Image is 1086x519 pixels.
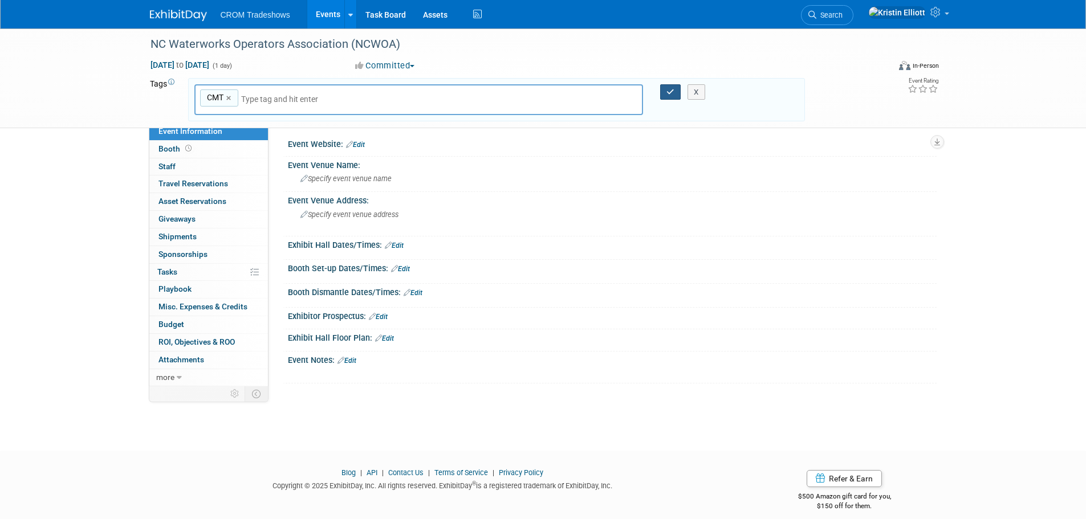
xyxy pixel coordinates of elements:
a: Giveaways [149,211,268,228]
div: Exhibitor Prospectus: [288,308,937,322]
span: Asset Reservations [158,197,226,206]
a: Refer & Earn [807,470,882,487]
span: Booth [158,144,194,153]
td: Tags [150,78,178,122]
a: Contact Us [388,468,424,477]
a: ROI, Objectives & ROO [149,334,268,351]
a: Edit [404,289,422,297]
span: Search [816,11,843,19]
span: Booth not reserved yet [183,144,194,153]
div: Booth Set-up Dates/Times: [288,260,937,275]
span: Travel Reservations [158,179,228,188]
div: NC Waterworks Operators Association (NCWOA) [147,34,872,55]
img: ExhibitDay [150,10,207,21]
a: Attachments [149,352,268,369]
a: Sponsorships [149,246,268,263]
span: Giveaways [158,214,196,223]
a: Tasks [149,264,268,281]
span: [DATE] [DATE] [150,60,210,70]
div: Event Venue Address: [288,192,937,206]
a: Asset Reservations [149,193,268,210]
img: Format-Inperson.png [899,61,910,70]
a: Edit [337,357,356,365]
a: Edit [385,242,404,250]
a: Edit [375,334,394,342]
a: Shipments [149,228,268,246]
div: Event Format [822,59,939,76]
a: Edit [369,313,388,321]
div: Exhibit Hall Dates/Times: [288,236,937,251]
a: Travel Reservations [149,175,268,193]
a: Blog [341,468,356,477]
div: Event Rating [908,78,938,84]
div: In-Person [912,62,939,70]
span: more [156,373,174,382]
a: Playbook [149,281,268,298]
span: Attachments [158,355,204,364]
input: Type tag and hit enter [241,93,401,105]
a: Booth [149,141,268,158]
span: Playbook [158,284,192,293]
span: Budget [158,320,184,329]
div: Copyright © 2025 ExhibitDay, Inc. All rights reserved. ExhibitDay is a registered trademark of Ex... [150,478,736,491]
button: Committed [351,60,419,72]
a: Terms of Service [434,468,488,477]
div: $500 Amazon gift card for you, [753,484,937,510]
span: Specify event venue address [300,210,398,219]
div: $150 off for them. [753,501,937,511]
a: Misc. Expenses & Credits [149,299,268,316]
div: Event Venue Name: [288,157,937,171]
span: Sponsorships [158,250,208,259]
a: Event Information [149,123,268,140]
td: Toggle Event Tabs [245,386,268,401]
span: Event Information [158,126,222,136]
div: Booth Dismantle Dates/Times: [288,284,937,299]
span: Misc. Expenses & Credits [158,302,247,311]
span: | [490,468,497,477]
a: × [226,92,234,105]
a: Staff [149,158,268,175]
button: X [688,84,705,100]
sup: ® [472,480,476,487]
span: (1 day) [211,62,232,70]
a: more [149,369,268,386]
img: Kristin Elliott [868,6,926,19]
div: Event Notes: [288,352,937,366]
span: Tasks [157,267,177,276]
a: Search [801,5,853,25]
span: | [357,468,365,477]
a: API [367,468,377,477]
a: Edit [346,141,365,149]
a: Budget [149,316,268,333]
span: | [425,468,433,477]
span: CMT [205,92,223,103]
span: Staff [158,162,176,171]
div: Event Website: [288,136,937,150]
div: Exhibit Hall Floor Plan: [288,329,937,344]
span: ROI, Objectives & ROO [158,337,235,346]
a: Edit [391,265,410,273]
span: | [379,468,387,477]
span: to [174,60,185,70]
span: Shipments [158,232,197,241]
span: CROM Tradeshows [221,10,290,19]
td: Personalize Event Tab Strip [225,386,245,401]
span: Specify event venue name [300,174,392,183]
a: Privacy Policy [499,468,543,477]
